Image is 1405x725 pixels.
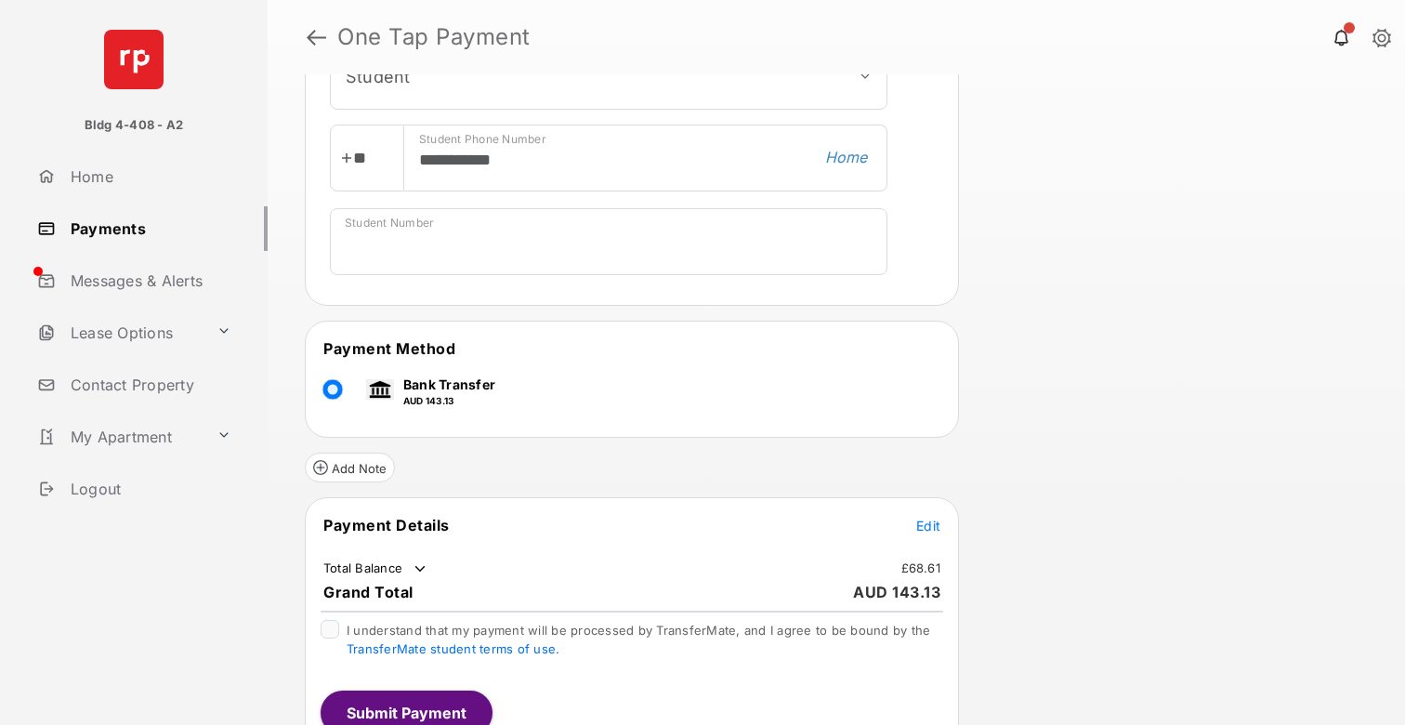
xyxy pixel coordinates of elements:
a: Lease Options [30,310,209,355]
button: Edit [916,516,940,534]
p: AUD 143.13 [403,394,495,408]
span: AUD 143.13 [853,583,940,601]
span: Edit [916,518,940,534]
strong: One Tap Payment [337,26,531,48]
a: TransferMate student terms of use. [347,641,559,656]
a: Home [30,154,268,199]
span: Payment Details [323,516,450,534]
img: bank.png [366,379,394,400]
span: Grand Total [323,583,414,601]
a: Messages & Alerts [30,258,268,303]
button: Home [820,147,873,167]
a: My Apartment [30,415,209,459]
p: Bldg 4-408 - A2 [85,116,184,135]
td: £68.61 [900,560,942,576]
a: Contact Property [30,362,268,407]
button: Add Note [305,453,395,482]
td: Total Balance [322,560,429,578]
span: Payment Method [323,339,455,358]
span: I understand that my payment will be processed by TransferMate, and I agree to be bound by the [347,623,930,656]
a: Logout [30,467,268,511]
img: svg+xml;base64,PHN2ZyB4bWxucz0iaHR0cDovL3d3dy53My5vcmcvMjAwMC9zdmciIHdpZHRoPSI2NCIgaGVpZ2h0PSI2NC... [104,30,164,89]
a: Payments [30,206,268,251]
p: Bank Transfer [403,375,495,394]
